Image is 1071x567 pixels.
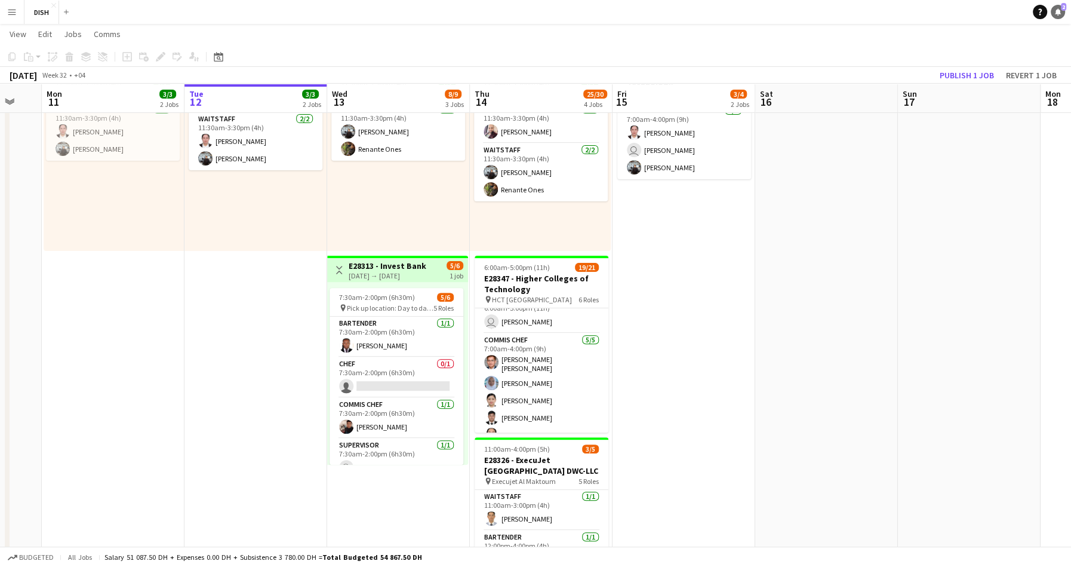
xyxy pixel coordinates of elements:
app-card-role: Bartender1/17:30am-2:00pm (6h30m)[PERSON_NAME] [330,317,463,357]
span: 11:00am-4:00pm (5h) [484,445,550,453]
span: View [10,29,26,39]
app-card-role: Waitstaff3/37:00am-4:00pm (9h)[PERSON_NAME] [PERSON_NAME][PERSON_NAME] [617,104,751,179]
span: 14 [473,95,490,109]
span: Total Budgeted 54 867.50 DH [322,553,422,562]
app-card-role: Waitstaff2/211:30am-3:30pm (4h)[PERSON_NAME]Renante Ones [331,103,465,161]
app-card-role: Waitstaff2/211:30am-3:30pm (4h)[PERSON_NAME][PERSON_NAME] [46,103,180,161]
div: 2 Jobs [731,100,749,109]
span: 5 Roles [578,477,599,486]
span: Sun [903,88,917,99]
span: 18 [1044,95,1061,109]
app-job-card: In progress11:30am-3:30pm (4h)2/2 Zabeel [GEOGRAPHIC_DATA]1 RoleWaitstaff2/211:30am-3:30pm (4h)[P... [189,74,322,170]
app-card-role: Supervisor1/16:00am-5:00pm (11h) [PERSON_NAME] [475,293,608,333]
span: 3/3 [302,90,319,99]
app-card-role: Commis Chef1/17:30am-2:00pm (6h30m)[PERSON_NAME] [330,398,463,439]
button: Revert 1 job [1001,68,1061,83]
span: 17 [901,95,917,109]
app-card-role: Waitstaff2/211:30am-3:30pm (4h)[PERSON_NAME]Renante Ones [474,143,608,201]
button: DISH [24,1,59,24]
span: Comms [94,29,121,39]
div: [DATE] [10,69,37,81]
app-job-card: 11:30am-3:30pm (4h)3/3 Dubai Future Foundation2 RolesChef1/111:30am-3:30pm (4h)[PERSON_NAME]Waits... [474,74,608,201]
span: 3/5 [582,445,599,453]
h3: E28326 - ExecuJet [GEOGRAPHIC_DATA] DWC-LLC [475,455,608,476]
span: Week 32 [39,71,69,79]
a: 2 [1051,5,1065,19]
app-job-card: 6:00am-5:00pm (11h)19/21E28347 - Higher Colleges of Technology HCT [GEOGRAPHIC_DATA]6 Roles Super... [475,256,608,433]
app-card-role: Waitstaff1/111:00am-3:00pm (4h)[PERSON_NAME] [475,490,608,531]
span: 5 Roles [433,304,454,312]
div: Salary 51 087.50 DH + Expenses 0.00 DH + Subsistence 3 780.00 DH = [104,553,422,562]
span: Fri [617,88,627,99]
div: [DATE] → [DATE] [349,271,426,280]
span: All jobs [66,553,94,562]
span: Edit [38,29,52,39]
span: HCT [GEOGRAPHIC_DATA] [492,295,572,304]
app-card-role: Chef1/111:30am-3:30pm (4h)[PERSON_NAME] [474,103,608,143]
span: 3/3 [159,90,176,99]
a: Edit [33,26,57,42]
div: 2 Jobs [160,100,178,109]
div: 2 Jobs [303,100,321,109]
span: Pick up location: Day to day, near [GEOGRAPHIC_DATA] [347,304,433,312]
span: Budgeted [19,553,54,562]
span: 13 [330,95,347,109]
span: 15 [615,95,627,109]
app-job-card: 11:30am-3:30pm (4h)2/2 Zabeel [GEOGRAPHIC_DATA]1 RoleWaitstaff2/211:30am-3:30pm (4h)[PERSON_NAME]... [331,74,465,161]
span: Jobs [64,29,82,39]
a: Jobs [59,26,87,42]
span: 12 [187,95,204,109]
span: Execujet Al Maktoum [492,477,556,486]
span: 6:00am-5:00pm (11h) [484,263,550,272]
app-job-card: 11:30am-3:30pm (4h)2/2 Dubai Future Foundation1 RoleWaitstaff2/211:30am-3:30pm (4h)[PERSON_NAME][... [46,74,180,161]
span: 6 Roles [578,295,599,304]
span: 7:30am-2:00pm (6h30m) [339,293,415,302]
span: 11 [45,95,62,109]
app-card-role: Commis Chef5/57:00am-4:00pm (9h)[PERSON_NAME] [PERSON_NAME][PERSON_NAME][PERSON_NAME][PERSON_NAME... [475,333,608,447]
div: 4 Jobs [584,100,607,109]
span: 5/6 [447,261,463,270]
span: Thu [475,88,490,99]
app-job-card: 7:30am-2:00pm (6h30m)5/6 Pick up location: Day to day, near [GEOGRAPHIC_DATA]5 RolesBartender1/17... [330,288,463,465]
span: 5/6 [437,293,454,302]
span: 2 [1061,3,1066,11]
button: Budgeted [6,551,56,564]
span: 8/9 [445,90,461,99]
span: Sat [760,88,773,99]
h3: E28313 - Invest Bank [349,260,426,271]
div: +04 [74,71,85,79]
span: Mon [47,88,62,99]
span: 16 [758,95,773,109]
h3: E28347 - Higher Colleges of Technology [475,273,608,295]
span: 19/21 [575,263,599,272]
span: Mon [1045,88,1061,99]
a: Comms [89,26,125,42]
a: View [5,26,31,42]
div: 1 job [450,270,463,280]
span: 3/4 [730,90,747,99]
app-card-role: Waitstaff2/211:30am-3:30pm (4h)[PERSON_NAME][PERSON_NAME] [189,112,322,170]
span: Wed [332,88,347,99]
div: 3 Jobs [445,100,464,109]
app-card-role: Chef0/17:30am-2:00pm (6h30m) [330,357,463,398]
span: 25/30 [583,90,607,99]
span: Tue [189,88,204,99]
button: Publish 1 job [935,68,999,83]
app-card-role: Supervisor1/17:30am-2:00pm (6h30m)[PERSON_NAME] [330,439,463,479]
